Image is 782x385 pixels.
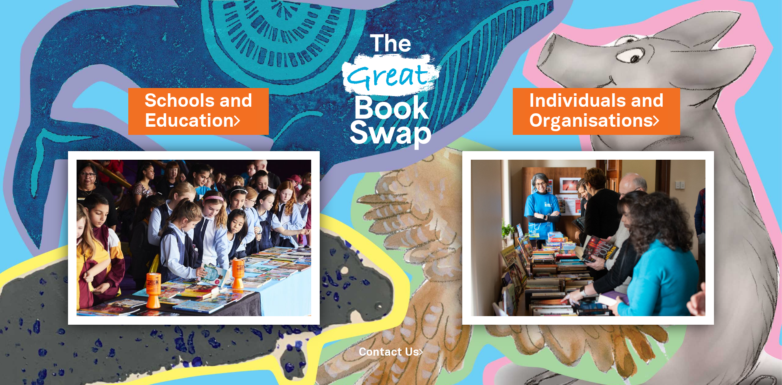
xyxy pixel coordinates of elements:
a: Individuals andOrganisations [529,88,664,134]
img: Great Bookswap logo [332,10,450,167]
a: Contact Us [359,348,423,358]
img: Schools and Education [68,151,320,325]
img: Individuals and Organisations [462,151,714,325]
a: Schools andEducation [145,88,253,134]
